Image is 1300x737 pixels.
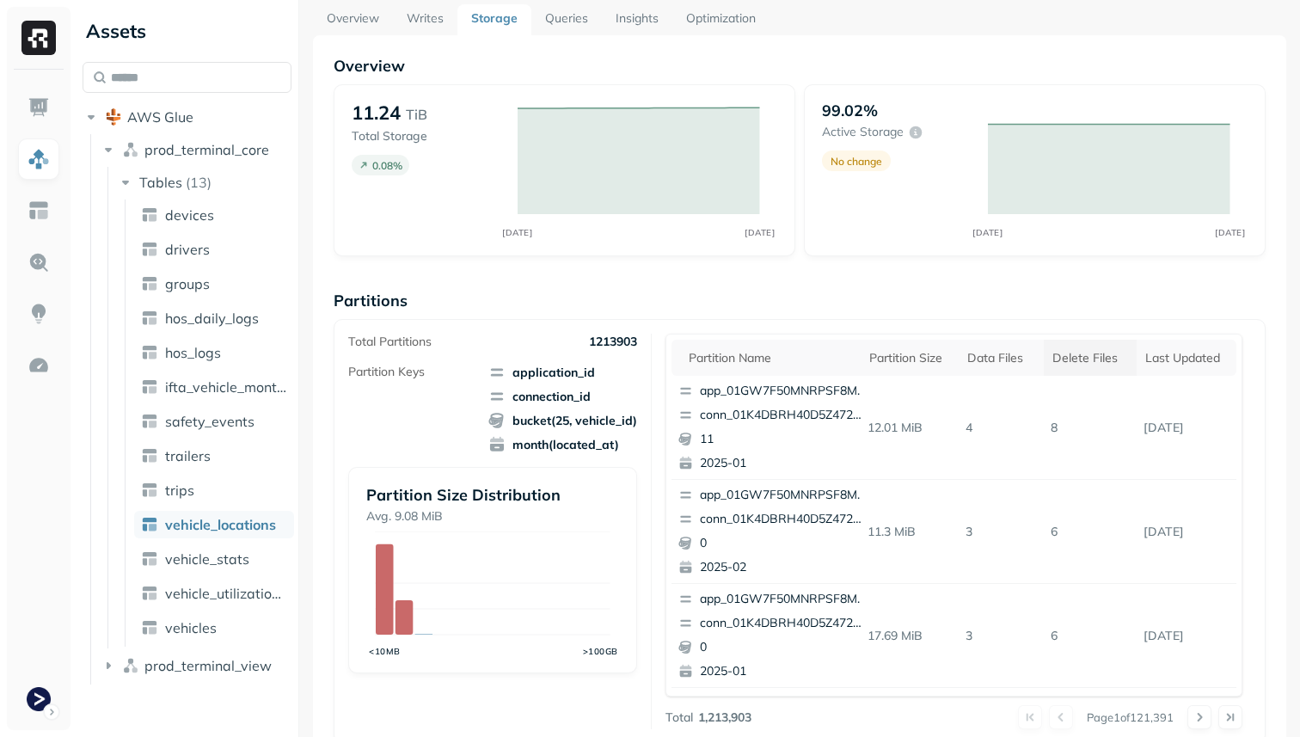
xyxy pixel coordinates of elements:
div: Last updated [1145,350,1228,366]
p: Partitions [334,291,1266,310]
span: application_id [488,364,637,381]
a: Queries [531,4,602,35]
p: 1213903 [589,334,637,350]
img: table [141,550,158,568]
span: hos_daily_logs [165,310,259,327]
p: Page 1 of 121,391 [1087,709,1174,725]
a: hos_daily_logs [134,304,294,332]
p: Partition Keys [348,364,425,380]
a: vehicle_locations [134,511,294,538]
img: Asset Explorer [28,200,50,222]
p: 3 [959,621,1044,651]
p: 0 [700,535,867,552]
button: app_01GW7F50MNRPSF8MFHFDEVDVJAconn_01K4DBRH40D5Z4727PD1QEVWMK02025-01 [671,584,874,687]
a: vehicle_utilization_day [134,580,294,607]
button: app_01GW7F50MNRPSF8MFHFDEVDVJAconn_01K4DBRH40D5Z4727PD1QEVWMK112025-01 [671,376,874,479]
a: groups [134,270,294,298]
p: 11 [700,431,867,448]
img: table [141,241,158,258]
span: trailers [165,447,211,464]
span: vehicle_stats [165,550,249,568]
span: ifta_vehicle_months [165,378,287,396]
button: AWS Glue [83,103,291,131]
p: Sep 5, 2025 [1137,621,1236,651]
img: table [141,447,158,464]
p: 99.02% [822,101,878,120]
p: Total [665,709,693,726]
p: 3 [959,517,1044,547]
p: 0.08 % [372,159,402,172]
p: Partition Size Distribution [366,485,619,505]
tspan: >100GB [583,646,618,656]
tspan: [DATE] [973,227,1003,237]
p: 2025-02 [700,559,867,576]
img: Assets [28,148,50,170]
span: hos_logs [165,344,221,361]
p: conn_01K4DBRH40D5Z4727PD1QEVWMK [700,511,867,528]
p: Total Storage [352,128,500,144]
div: Partition name [689,350,852,366]
a: vehicles [134,614,294,642]
a: Storage [457,4,531,35]
img: Optimization [28,354,50,377]
button: Tables(13) [117,169,293,196]
a: ifta_vehicle_months [134,373,294,401]
p: 6 [1044,517,1137,547]
p: No change [831,155,882,168]
tspan: [DATE] [503,227,533,237]
p: conn_01K4DBRH40D5Z4727PD1QEVWMK [700,615,867,632]
img: Terminal [27,687,51,711]
span: trips [165,482,194,499]
div: Data Files [967,350,1035,366]
span: safety_events [165,413,254,430]
a: hos_logs [134,339,294,366]
span: prod_terminal_view [144,657,272,674]
p: Avg. 9.08 MiB [366,508,619,525]
img: namespace [122,657,139,674]
p: 17.69 MiB [861,621,960,651]
span: prod_terminal_core [144,141,269,158]
p: Overview [334,56,1266,76]
p: 6 [1044,621,1137,651]
p: 2025-01 [700,663,867,680]
img: table [141,516,158,533]
span: bucket(25, vehicle_id) [488,412,637,429]
span: vehicle_utilization_day [165,585,287,602]
p: 8 [1044,413,1137,443]
span: connection_id [488,388,637,405]
img: table [141,585,158,602]
div: Partition size [869,350,951,366]
p: TiB [406,104,427,125]
tspan: [DATE] [1216,227,1246,237]
span: AWS Glue [127,108,193,126]
a: Optimization [672,4,770,35]
p: app_01GW7F50MNRPSF8MFHFDEVDVJA [700,591,867,608]
img: table [141,206,158,224]
p: 1,213,903 [698,709,751,726]
p: app_01GW7F50MNRPSF8MFHFDEVDVJA [700,383,867,400]
span: vehicle_locations [165,516,276,533]
button: prod_terminal_core [100,136,292,163]
p: 2025-01 [700,455,867,472]
span: vehicles [165,619,217,636]
p: Sep 5, 2025 [1137,413,1236,443]
p: 12.01 MiB [861,413,960,443]
p: 0 [700,639,867,656]
p: 4 [959,413,1044,443]
div: Delete Files [1052,350,1128,366]
img: table [141,378,158,396]
a: vehicle_stats [134,545,294,573]
a: Writes [393,4,457,35]
a: devices [134,201,294,229]
p: ( 13 ) [186,174,212,191]
p: Active storage [822,124,904,140]
img: table [141,482,158,499]
img: Dashboard [28,96,50,119]
a: Insights [602,4,672,35]
img: table [141,275,158,292]
span: Tables [139,174,182,191]
img: table [141,413,158,430]
span: devices [165,206,214,224]
a: trailers [134,442,294,470]
button: app_01GW7F50MNRPSF8MFHFDEVDVJAconn_01K4DBRH40D5Z4727PD1QEVWMK02025-02 [671,480,874,583]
